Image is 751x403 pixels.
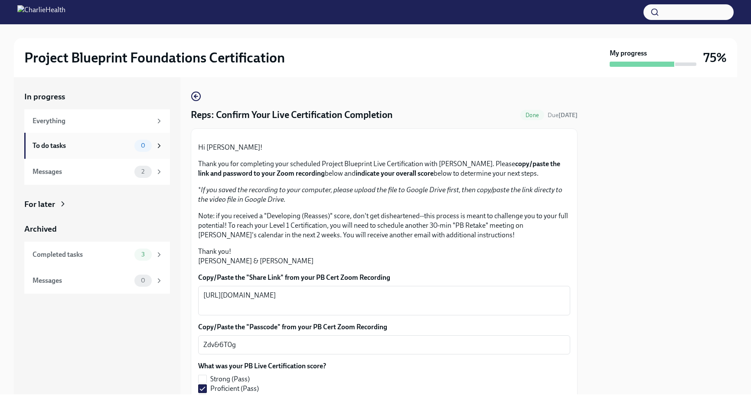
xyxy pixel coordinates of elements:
h2: Project Blueprint Foundations Certification [24,49,285,66]
span: 0 [136,142,150,149]
label: What was your PB Live Certification score? [198,361,326,371]
h4: Reps: Confirm Your Live Certification Completion [191,108,393,121]
span: Due [548,111,578,119]
a: Everything [24,109,170,133]
span: Strong (Pass) [210,374,250,384]
a: Completed tasks3 [24,242,170,268]
span: 0 [136,277,150,284]
a: In progress [24,91,170,102]
span: Developing (Reassess) [210,393,277,403]
img: CharlieHealth [17,5,65,19]
p: Thank you for completing your scheduled Project Blueprint Live Certification with [PERSON_NAME]. ... [198,159,570,178]
a: For later [24,199,170,210]
label: Copy/Paste the "Share Link" from your PB Cert Zoom Recording [198,273,570,282]
span: Proficient (Pass) [210,384,259,393]
a: Archived [24,223,170,235]
div: Everything [33,116,152,126]
p: Note: if you received a "Developing (Reasses)" score, don't get disheartened--this process is mea... [198,211,570,240]
div: To do tasks [33,141,131,151]
a: Messages2 [24,159,170,185]
div: For later [24,199,55,210]
strong: My progress [610,49,647,58]
h3: 75% [703,50,727,66]
a: Messages0 [24,268,170,294]
strong: indicate your overall score [356,169,434,177]
textarea: Zdv&6T0g [203,340,565,350]
div: Messages [33,167,131,177]
div: Messages [33,276,131,285]
a: To do tasks0 [24,133,170,159]
span: October 2nd, 2025 09:00 [548,111,578,119]
p: Thank you! [PERSON_NAME] & [PERSON_NAME] [198,247,570,266]
span: 2 [136,168,150,175]
em: If you saved the recording to your computer, please upload the file to Google Drive first, then c... [198,186,562,203]
span: 3 [136,251,150,258]
span: Done [520,112,544,118]
label: Copy/Paste the "Passcode" from your PB Cert Zoom Recording [198,322,570,332]
textarea: [URL][DOMAIN_NAME] [203,290,565,311]
p: Hi [PERSON_NAME]! [198,143,570,152]
div: Completed tasks [33,250,131,259]
strong: [DATE] [558,111,578,119]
